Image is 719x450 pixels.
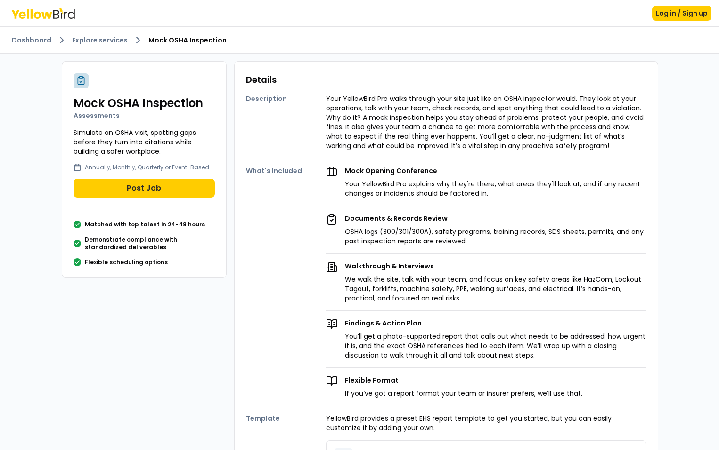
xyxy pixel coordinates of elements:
[345,166,646,175] p: Mock Opening Conference
[345,227,646,246] p: OSHA logs (300/301/300A), safety programs, training records, SDS sheets, permits, and any past in...
[12,35,51,45] a: Dashboard
[345,375,582,385] p: Flexible Format
[345,318,646,328] p: Findings & Action Plan
[74,179,215,198] button: Post Job
[345,214,646,223] p: Documents & Records Review
[74,96,215,111] h2: Mock OSHA Inspection
[246,166,326,175] h4: What's Included
[345,389,582,398] p: If you’ve got a report format your team or insurer prefers, we’ll use that.
[652,6,711,21] button: Log in / Sign up
[85,221,205,228] p: Matched with top talent in 24-48 hours
[246,94,326,103] h4: Description
[246,73,646,86] h3: Details
[345,179,646,198] p: Your YellowBird Pro explains why they're there, what areas they'll look at, and if any recent cha...
[148,35,227,45] span: Mock OSHA Inspection
[345,261,646,271] p: Walkthrough & Interviews
[12,34,708,46] nav: breadcrumb
[85,258,168,266] p: Flexible scheduling options
[345,332,646,360] p: You’ll get a photo-supported report that calls out what needs to be addressed, how urgent it is, ...
[326,414,646,433] p: YellowBird provides a preset EHS report template to get you started, but you can easily customize...
[74,128,215,156] p: Simulate an OSHA visit, spotting gaps before they turn into citations while building a safer work...
[345,275,646,303] p: We walk the site, talk with your team, and focus on key safety areas like HazCom, Lockout Tagout,...
[326,94,646,150] p: Your YellowBird Pro walks through your site just like an OSHA inspector would. They look at your ...
[85,236,215,251] p: Demonstrate compliance with standardized deliverables
[72,35,128,45] a: Explore services
[85,164,209,171] p: Annually, Monthly, Quarterly or Event-Based
[74,111,215,120] p: Assessments
[246,414,326,423] h4: Template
